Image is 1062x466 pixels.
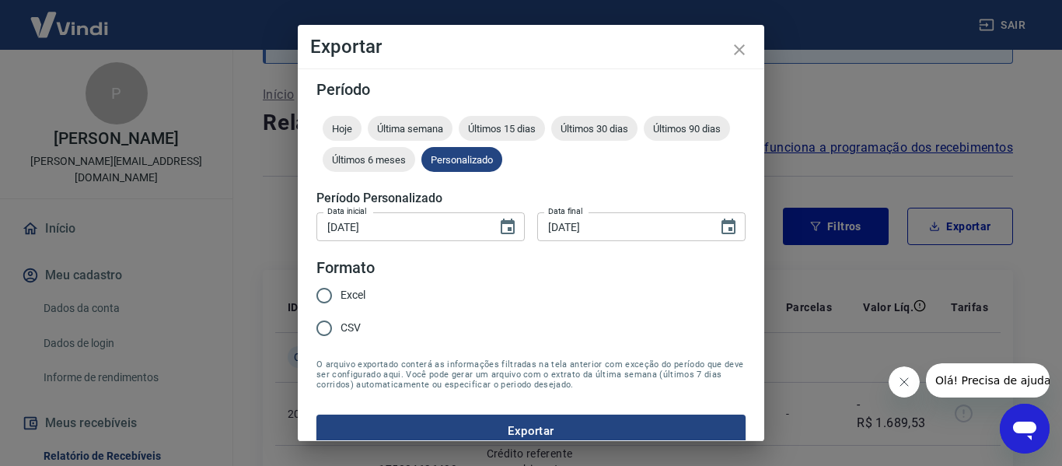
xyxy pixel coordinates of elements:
h4: Exportar [310,37,752,56]
div: Últimos 30 dias [551,116,638,141]
span: O arquivo exportado conterá as informações filtradas na tela anterior com exceção do período que ... [316,359,746,390]
legend: Formato [316,257,375,279]
iframe: Fechar mensagem [889,366,920,398]
input: DD/MM/YYYY [316,212,486,241]
span: Excel [341,287,365,303]
button: Choose date, selected date is 18 de set de 2025 [713,212,744,243]
input: DD/MM/YYYY [537,212,707,241]
span: Últimos 15 dias [459,123,545,135]
iframe: Botão para abrir a janela de mensagens [1000,404,1050,454]
div: Últimos 6 meses [323,147,415,172]
div: Última semana [368,116,452,141]
div: Personalizado [421,147,502,172]
span: Olá! Precisa de ajuda? [9,11,131,23]
span: CSV [341,320,361,336]
label: Data inicial [327,205,367,217]
span: Última semana [368,123,452,135]
h5: Período Personalizado [316,191,746,206]
div: Últimos 90 dias [644,116,730,141]
span: Últimos 6 meses [323,154,415,166]
span: Últimos 30 dias [551,123,638,135]
iframe: Mensagem da empresa [926,363,1050,398]
label: Data final [548,205,583,217]
span: Personalizado [421,154,502,166]
span: Hoje [323,123,362,135]
button: Choose date, selected date is 18 de set de 2025 [492,212,523,243]
button: close [721,31,758,68]
button: Exportar [316,415,746,447]
h5: Período [316,82,746,97]
div: Hoje [323,116,362,141]
div: Últimos 15 dias [459,116,545,141]
span: Últimos 90 dias [644,123,730,135]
